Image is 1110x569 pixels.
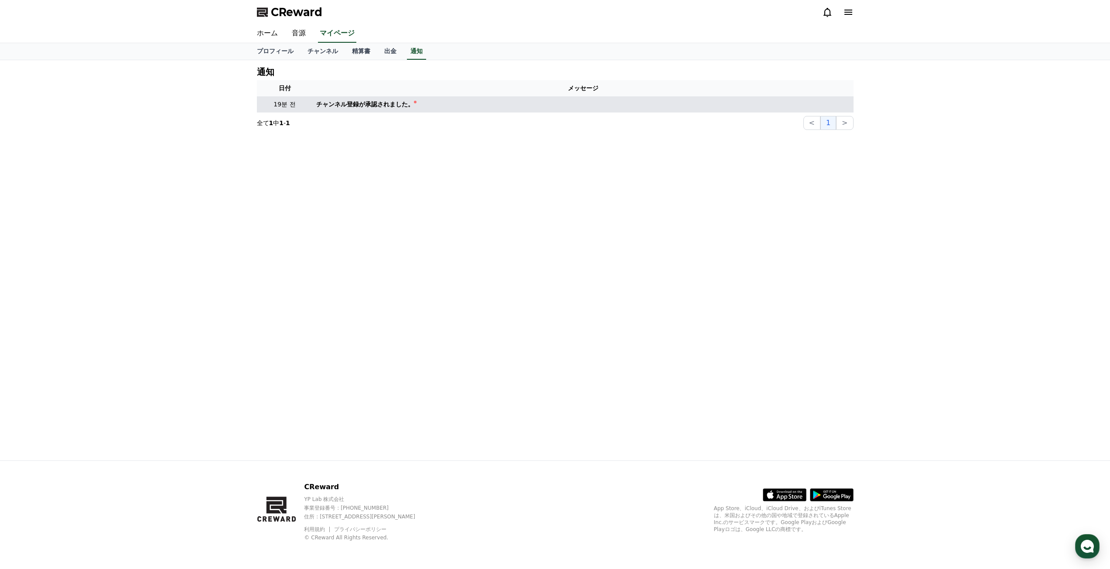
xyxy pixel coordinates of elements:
th: メッセージ [313,80,854,96]
a: Settings [113,276,167,298]
p: 住所 : [STREET_ADDRESS][PERSON_NAME] [304,513,430,520]
p: 全て 中 - [257,119,290,127]
th: 日付 [257,80,313,96]
p: YP Lab 株式会社 [304,496,430,503]
p: 事業登録番号 : [PHONE_NUMBER] [304,504,430,511]
span: Settings [129,290,150,296]
span: Home [22,290,38,296]
a: 精算書 [345,43,377,60]
a: マイページ [318,24,356,43]
a: Messages [58,276,113,298]
p: 19분 전 [260,100,309,109]
a: Home [3,276,58,298]
div: チャンネル登録が承認されました。 [316,100,414,109]
a: CReward [257,5,322,19]
p: CReward [304,482,430,492]
a: 通知 [407,43,426,60]
a: 出金 [377,43,403,60]
a: ホーム [250,24,285,43]
a: プライバシーポリシー [334,526,386,532]
a: チャンネル [301,43,345,60]
button: 1 [820,116,836,130]
strong: 1 [269,119,273,126]
span: CReward [271,5,322,19]
span: Messages [72,290,98,297]
a: 利用規約 [304,526,331,532]
a: プロフィール [250,43,301,60]
strong: 1 [286,119,290,126]
a: 音源 [285,24,313,43]
p: App Store、iCloud、iCloud Drive、およびiTunes Storeは、米国およびその他の国や地域で登録されているApple Inc.のサービスマークです。Google P... [714,505,854,533]
button: > [836,116,853,130]
p: © CReward All Rights Reserved. [304,534,430,541]
h4: 通知 [257,67,274,77]
strong: 1 [279,119,283,126]
button: < [803,116,820,130]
